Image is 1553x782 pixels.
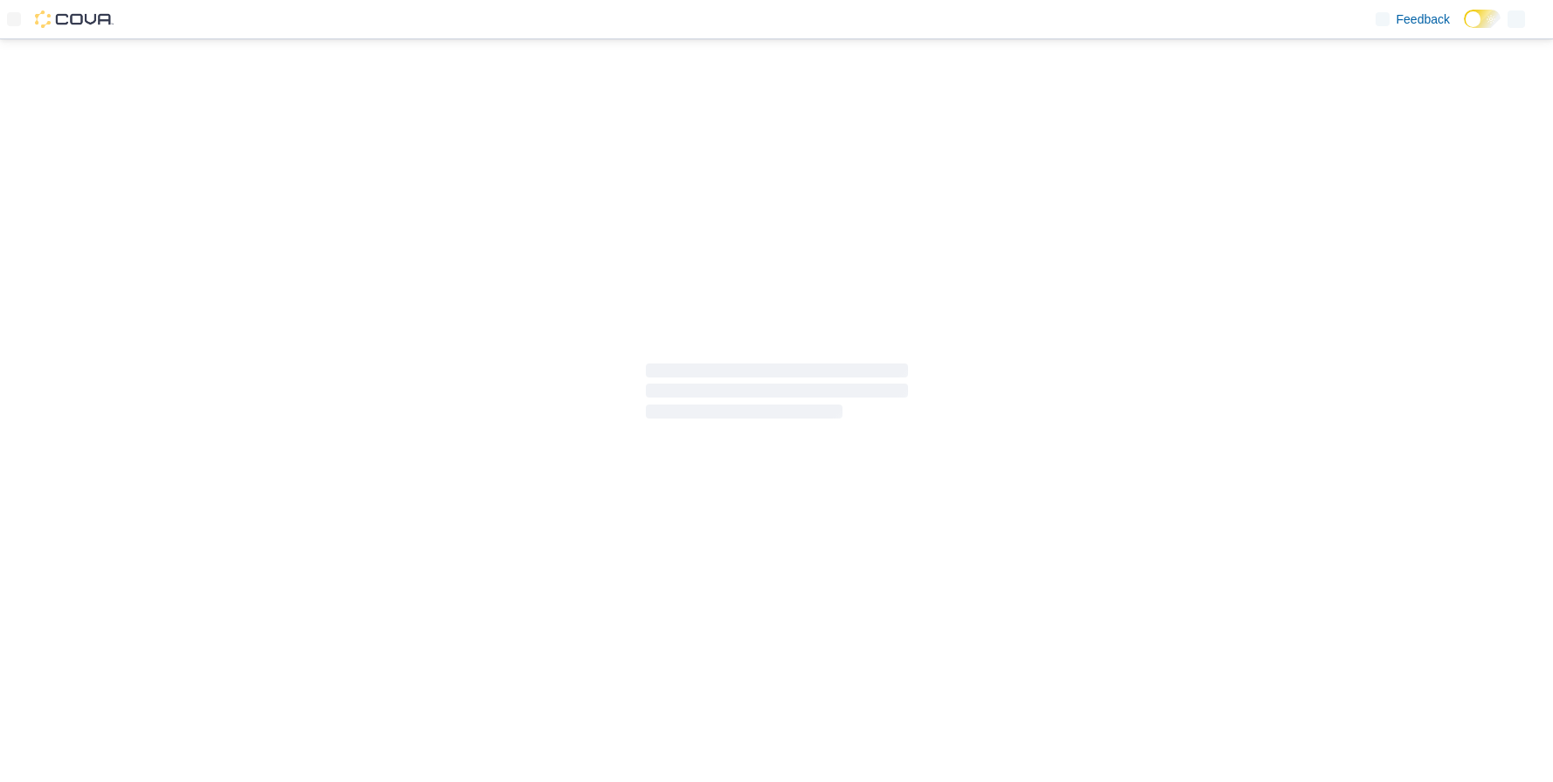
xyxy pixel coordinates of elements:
span: Dark Mode [1464,28,1465,29]
span: Loading [646,367,908,423]
a: Feedback [1369,2,1457,37]
img: Cova [35,10,114,28]
span: Feedback [1397,10,1450,28]
input: Dark Mode [1464,10,1501,28]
